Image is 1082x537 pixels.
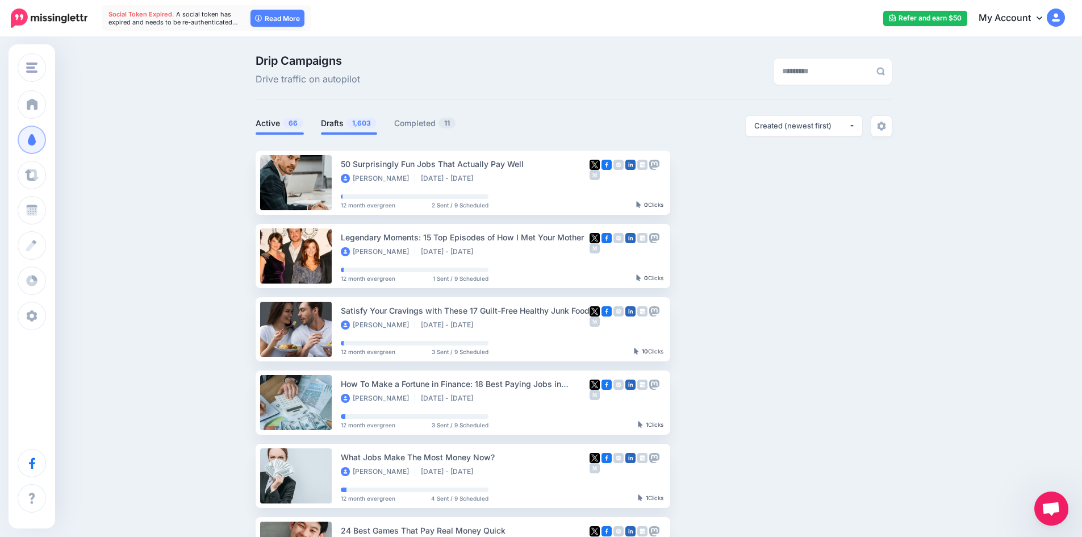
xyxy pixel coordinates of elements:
[341,157,590,170] div: 50 Surprisingly Fun Jobs That Actually Pay Well
[590,453,600,463] img: twitter-square.png
[613,526,624,536] img: instagram-grey-square.png
[341,394,415,403] li: [PERSON_NAME]
[613,306,624,317] img: instagram-grey-square.png
[636,201,641,208] img: pointer-grey-darker.png
[394,116,456,130] a: Completed11
[421,174,479,183] li: [DATE] - [DATE]
[636,202,663,209] div: Clicks
[637,526,647,536] img: google_business-grey-square.png
[649,306,659,317] img: mastodon-grey-square.png
[876,67,885,76] img: search-grey-6.png
[601,160,612,170] img: facebook-square.png
[649,380,659,390] img: mastodon-grey-square.png
[341,174,415,183] li: [PERSON_NAME]
[590,160,600,170] img: twitter-square.png
[341,231,590,244] div: Legendary Moments: 15 Top Episodes of How I Met Your Mother
[636,275,663,282] div: Clicks
[625,306,636,317] img: linkedin-square.png
[250,10,304,27] a: Read More
[646,494,648,501] b: 1
[613,160,624,170] img: instagram-grey-square.png
[26,63,37,73] img: menu.png
[590,317,600,327] img: medium-grey-square.png
[341,276,395,281] span: 12 month evergreen
[283,118,303,128] span: 66
[341,304,590,317] div: Satisfy Your Cravings with These 17 Guilt-Free Healthy Junk Food
[638,495,663,502] div: Clicks
[746,116,862,136] button: Created (newest first)
[256,116,304,130] a: Active66
[341,320,415,330] li: [PERSON_NAME]
[432,202,488,208] span: 2 Sent / 9 Scheduled
[590,306,600,317] img: twitter-square.png
[108,10,238,26] span: A social token has expired and needs to be re-authenticated…
[346,118,377,128] span: 1,603
[634,348,639,355] img: pointer-grey-darker.png
[649,233,659,243] img: mastodon-grey-square.png
[432,422,488,428] span: 3 Sent / 9 Scheduled
[341,349,395,355] span: 12 month evergreen
[625,160,636,170] img: linkedin-square.png
[601,380,612,390] img: facebook-square.png
[590,170,600,180] img: medium-grey-square.png
[613,233,624,243] img: instagram-grey-square.png
[754,120,849,131] div: Created (newest first)
[646,421,648,428] b: 1
[431,496,488,501] span: 4 Sent / 9 Scheduled
[438,118,456,128] span: 11
[637,306,647,317] img: google_business-grey-square.png
[613,453,624,463] img: instagram-grey-square.png
[634,348,663,355] div: Clicks
[341,377,590,390] div: How To Make a Fortune in Finance: 18 Best Paying Jobs in Finance
[967,5,1065,32] a: My Account
[601,306,612,317] img: facebook-square.png
[321,116,377,130] a: Drafts1,603
[11,9,87,28] img: Missinglettr
[883,11,967,26] a: Refer and earn $50
[590,243,600,253] img: medium-grey-square.png
[341,496,395,501] span: 12 month evergreen
[601,453,612,463] img: facebook-square.png
[637,453,647,463] img: google_business-grey-square.png
[637,233,647,243] img: google_business-grey-square.png
[625,380,636,390] img: linkedin-square.png
[341,467,415,476] li: [PERSON_NAME]
[421,394,479,403] li: [DATE] - [DATE]
[341,451,590,464] div: What Jobs Make The Most Money Now?
[625,233,636,243] img: linkedin-square.png
[637,380,647,390] img: google_business-grey-square.png
[108,10,174,18] span: Social Token Expired.
[613,380,624,390] img: instagram-grey-square.png
[421,320,479,330] li: [DATE] - [DATE]
[590,526,600,536] img: twitter-square.png
[590,390,600,400] img: medium-grey-square.png
[590,463,600,473] img: medium-grey-square.png
[1034,492,1068,526] div: Open chat
[256,55,360,66] span: Drip Campaigns
[649,160,659,170] img: mastodon-grey-square.png
[649,453,659,463] img: mastodon-grey-square.png
[341,422,395,428] span: 12 month evergreen
[625,453,636,463] img: linkedin-square.png
[644,201,648,208] b: 0
[341,247,415,256] li: [PERSON_NAME]
[341,202,395,208] span: 12 month evergreen
[601,526,612,536] img: facebook-square.png
[421,247,479,256] li: [DATE] - [DATE]
[649,526,659,536] img: mastodon-grey-square.png
[432,349,488,355] span: 3 Sent / 9 Scheduled
[421,467,479,476] li: [DATE] - [DATE]
[644,274,648,281] b: 0
[625,526,636,536] img: linkedin-square.png
[636,274,641,281] img: pointer-grey-darker.png
[637,160,647,170] img: google_business-grey-square.png
[601,233,612,243] img: facebook-square.png
[642,348,648,355] b: 10
[341,524,590,537] div: 24 Best Games That Pay Real Money Quick
[638,494,643,501] img: pointer-grey-darker.png
[433,276,488,281] span: 1 Sent / 9 Scheduled
[590,233,600,243] img: twitter-square.png
[590,380,600,390] img: twitter-square.png
[638,422,663,428] div: Clicks
[638,421,643,428] img: pointer-grey-darker.png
